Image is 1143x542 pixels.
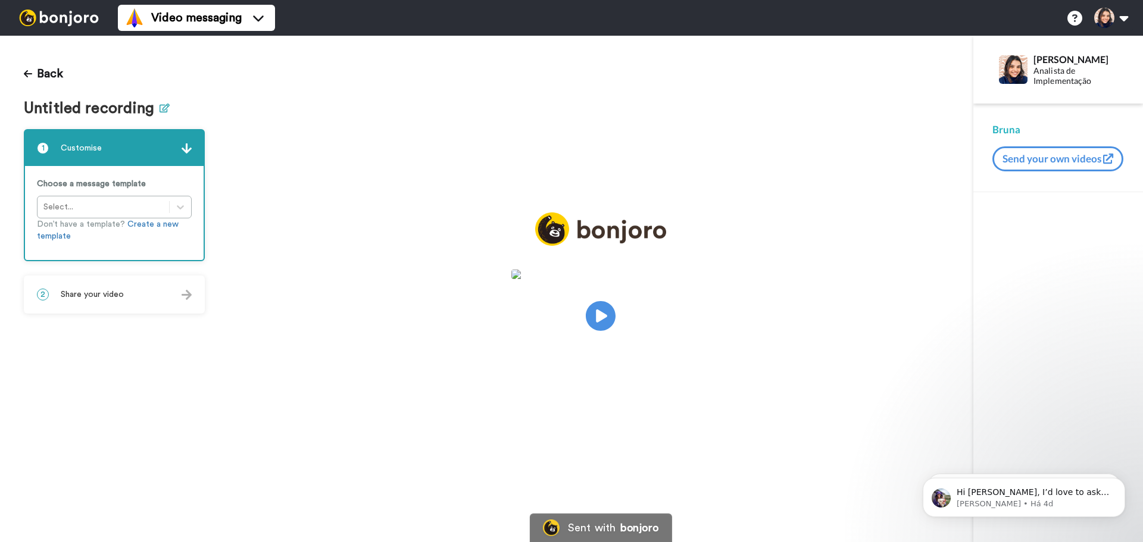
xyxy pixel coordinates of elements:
[530,513,672,542] a: Bonjoro LogoSent withbonjoro
[511,270,690,279] img: d1736dcb-ee53-442b-a502-23ce4f2d868b.jpg
[1033,54,1123,65] div: [PERSON_NAME]
[543,519,560,536] img: Bonjoro Logo
[37,289,49,300] span: 2
[37,178,192,190] p: Choose a message template
[999,55,1028,84] img: Profile Image
[24,100,160,117] span: Untitled recording
[1033,66,1123,86] div: Analista de Implementação
[151,10,242,26] span: Video messaging
[24,275,205,314] div: 2Share your video
[14,10,104,26] img: bj-logo-header-white.svg
[620,522,658,533] div: bonjoro
[61,289,124,300] span: Share your video
[182,290,192,300] img: arrow.svg
[37,142,49,154] span: 1
[24,59,63,88] button: Back
[61,142,102,154] span: Customise
[125,8,144,27] img: vm-color.svg
[568,522,616,533] div: Sent with
[37,218,192,242] p: Don’t have a template?
[182,143,192,153] img: arrow.svg
[992,146,1123,171] button: Send your own videos
[992,123,1124,137] div: Bruna
[535,212,666,246] img: logo_full.png
[905,453,1143,536] iframe: Intercom notifications mensagem
[37,220,179,240] a: Create a new template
